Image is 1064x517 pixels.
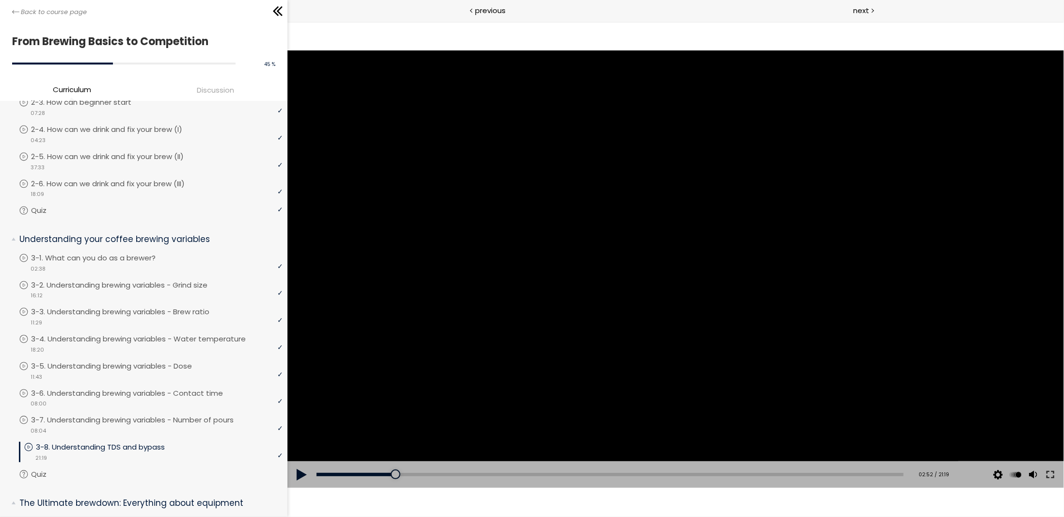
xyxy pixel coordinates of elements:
[31,469,66,480] p: Quiz
[31,280,227,291] p: 3-2. Understanding brewing variables - Grind size
[31,373,42,381] span: 11:43
[264,61,275,68] span: 45 %
[31,97,151,108] p: 2-3. How can beginner start
[31,346,44,354] span: 18:20
[36,442,184,452] p: 3-8. Understanding TDS and bypass
[719,440,737,467] div: Change playback rate
[738,440,753,467] button: Volume
[197,84,234,96] span: Discussion
[12,32,270,50] h1: From Brewing Basics to Competition
[31,190,44,198] span: 18:09
[31,109,45,117] span: 07:28
[31,205,66,216] p: Quiz
[31,124,202,135] p: 2-4. How can we drink and fix your brew (I)
[31,291,43,300] span: 16:12
[703,440,718,467] button: Video quality
[853,5,869,16] span: next
[19,233,275,245] p: Understanding your coffee brewing variables
[31,136,46,145] span: 04:23
[31,400,47,408] span: 08:00
[31,163,45,172] span: 37:33
[19,497,275,509] p: The Ultimate brewdown: Everything about equipment
[31,415,253,425] p: 3-7. Understanding brewing variables - Number of pours
[31,151,203,162] p: 2-5. How can we drink and fix your brew (II)
[12,7,87,17] a: Back to course page
[53,84,91,95] span: Curriculum
[625,450,662,457] div: 02:52 / 21:19
[31,265,46,273] span: 02:38
[31,307,229,317] p: 3-3. Understanding brewing variables - Brew ratio
[35,454,47,462] span: 21:19
[31,361,211,372] p: 3-5. Understanding brewing variables - Dose
[31,388,242,399] p: 3-6. Understanding brewing variables - Contact time
[31,334,265,344] p: 3-4. Understanding brewing variables - Water temperature
[721,440,735,467] button: Play back rate
[31,427,46,435] span: 08:04
[21,7,87,17] span: Back to course page
[31,319,42,327] span: 11:29
[31,178,204,189] p: 2-6. How can we drink and fix your brew (III)
[475,5,506,16] span: previous
[31,253,175,263] p: 3-1. What can you do as a brewer?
